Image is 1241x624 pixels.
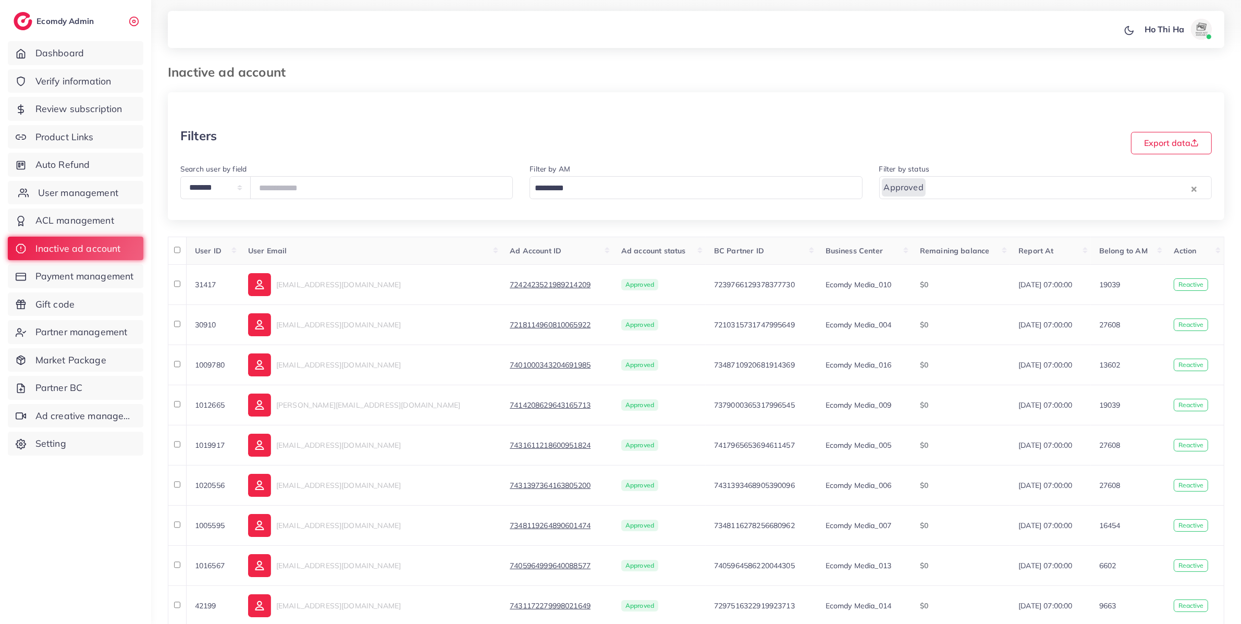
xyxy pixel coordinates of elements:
h2: Ecomdy Admin [36,16,96,26]
div: $0 [920,560,1002,571]
a: Product Links [8,125,143,149]
span: Approved [882,178,926,197]
span: 6602 [1099,561,1116,570]
a: 7242423521989214209 [510,279,605,290]
span: 27608 [1099,320,1121,329]
span: [EMAIL_ADDRESS][DOMAIN_NAME] [276,601,401,610]
img: ic-user-info.36bf1079.svg [248,394,271,417]
span: Auto Refund [35,158,90,172]
span: Approved [621,399,658,411]
a: [EMAIL_ADDRESS][DOMAIN_NAME] [248,474,493,497]
span: 9663 [1099,601,1116,610]
span: 13602 [1099,360,1121,370]
span: Payment management [35,270,134,283]
button: Reactive [1174,359,1208,371]
span: Ad account status [621,246,686,255]
span: Verify information [35,75,112,88]
span: ACL management [35,214,114,227]
span: [EMAIL_ADDRESS][DOMAIN_NAME] [276,561,401,570]
a: 7431172279998021649 [510,601,605,611]
img: ic-user-info.36bf1079.svg [248,353,271,376]
input: Search for option [927,180,1189,197]
span: BC Partner ID [714,246,764,255]
span: Review subscription [35,102,122,116]
button: Reactive [1174,319,1208,331]
a: Gift code [8,292,143,316]
span: 30910 [195,320,216,329]
a: Payment management [8,264,143,288]
a: Partner BC [8,376,143,400]
span: 7405964586220044305 [714,561,795,570]
span: Ecomdy Media_016 [826,360,892,370]
span: 27608 [1099,441,1121,450]
button: Export data [1131,132,1212,154]
span: 1005595 [195,521,225,530]
button: Reactive [1174,479,1208,492]
div: $0 [920,601,1002,611]
label: Filter by AM [530,164,570,174]
button: Clear Selected [1191,182,1197,194]
a: [PERSON_NAME][EMAIL_ADDRESS][DOMAIN_NAME] [248,394,493,417]
div: $0 [920,400,1002,410]
a: 7431611218600951824 [510,440,605,450]
a: [EMAIL_ADDRESS][DOMAIN_NAME] [248,594,493,617]
a: 7405964999640088577 [510,560,605,571]
a: Ho Thi Haavatar [1139,19,1216,40]
button: Reactive [1174,519,1208,532]
label: Filter by status [879,164,930,174]
span: 16454 [1099,521,1121,530]
span: 7210315731747995649 [714,320,795,329]
h3: Filters [180,128,217,143]
span: 31417 [195,280,216,289]
span: 7417965653694611457 [714,441,795,450]
span: Approved [621,520,658,531]
a: [EMAIL_ADDRESS][DOMAIN_NAME] [248,353,493,376]
span: Product Links [35,130,94,144]
span: [EMAIL_ADDRESS][DOMAIN_NAME] [276,441,401,450]
div: $0 [920,279,1002,290]
span: [DATE] 07:00:00 [1018,560,1083,571]
span: [EMAIL_ADDRESS][DOMAIN_NAME] [276,320,401,329]
input: Search for option [531,180,849,197]
span: [DATE] 07:00:00 [1018,520,1083,531]
span: [DATE] 07:00:00 [1018,360,1083,370]
span: Ecomdy Media_010 [826,280,892,289]
span: Approved [621,359,658,371]
span: Inactive ad account [35,242,121,255]
div: $0 [920,520,1002,531]
a: Review subscription [8,97,143,121]
a: 7348119264890601474 [510,520,605,531]
a: 7431397364163805200 [510,480,605,491]
img: ic-user-info.36bf1079.svg [248,474,271,497]
span: Ecomdy Media_007 [826,521,892,530]
span: User ID [195,246,222,255]
span: 7348116278256680962 [714,521,795,530]
span: 1016567 [195,561,225,570]
a: Partner management [8,320,143,344]
a: ACL management [8,209,143,233]
span: Business Center [826,246,883,255]
a: Market Package [8,348,143,372]
button: Reactive [1174,278,1208,291]
span: Approved [621,319,658,331]
img: ic-user-info.36bf1079.svg [248,434,271,457]
span: 1012665 [195,400,225,410]
span: Approved [621,480,658,491]
span: [EMAIL_ADDRESS][DOMAIN_NAME] [276,280,401,289]
a: 7401000343204691985 [510,360,605,370]
a: [EMAIL_ADDRESS][DOMAIN_NAME] [248,273,493,296]
button: Reactive [1174,559,1208,572]
span: Ecomdy Media_014 [826,601,892,610]
span: [DATE] 07:00:00 [1018,601,1083,611]
span: [DATE] 07:00:00 [1018,320,1083,330]
span: [DATE] 07:00:00 [1018,400,1083,410]
span: Ad creative management [35,409,136,423]
span: 42199 [195,601,216,610]
span: Ecomdy Media_009 [826,400,892,410]
span: Ecomdy Media_013 [826,561,892,570]
p: Ho Thi Ha [1145,23,1184,35]
a: Dashboard [8,41,143,65]
span: [DATE] 07:00:00 [1018,440,1083,450]
span: User Email [248,246,287,255]
span: Ad Account ID [510,246,561,255]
